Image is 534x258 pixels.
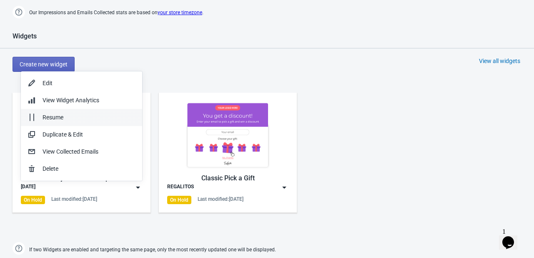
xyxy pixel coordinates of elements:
div: Edit [43,79,135,88]
div: View Collected Emails [43,147,135,156]
img: gift_game.jpg [167,101,288,169]
button: View Widget Analytics [21,92,142,109]
div: On Hold [167,196,191,204]
img: dropdown.png [134,183,142,192]
img: dropdown.png [280,183,288,192]
button: View Collected Emails [21,143,142,160]
a: your store timezone [158,10,202,15]
span: Create new widget [20,61,68,68]
button: Create new widget [13,57,75,72]
button: Resume [21,109,142,126]
div: Classic Pick a Gift [167,173,288,183]
div: Last modified: [DATE] [51,196,97,202]
div: Last modified: [DATE] [198,196,243,202]
span: If two Widgets are enabled and targeting the same page, only the most recently updated one will b... [29,243,276,257]
span: View Widget Analytics [43,97,99,104]
div: REGALITOS [167,183,194,192]
img: help.png [13,6,25,18]
span: Our Impressions and Emails Collected stats are based on . [29,6,203,20]
button: Duplicate & Edit [21,126,142,143]
div: Delete [43,164,135,173]
img: help.png [13,242,25,255]
button: Delete [21,160,142,177]
div: On Hold [21,196,45,204]
iframe: chat widget [499,225,526,250]
div: View all widgets [479,57,520,65]
button: Edit [21,75,142,92]
div: Duplicate & Edit [43,130,135,139]
div: [DATE] [21,183,35,192]
div: Resume [43,113,135,122]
